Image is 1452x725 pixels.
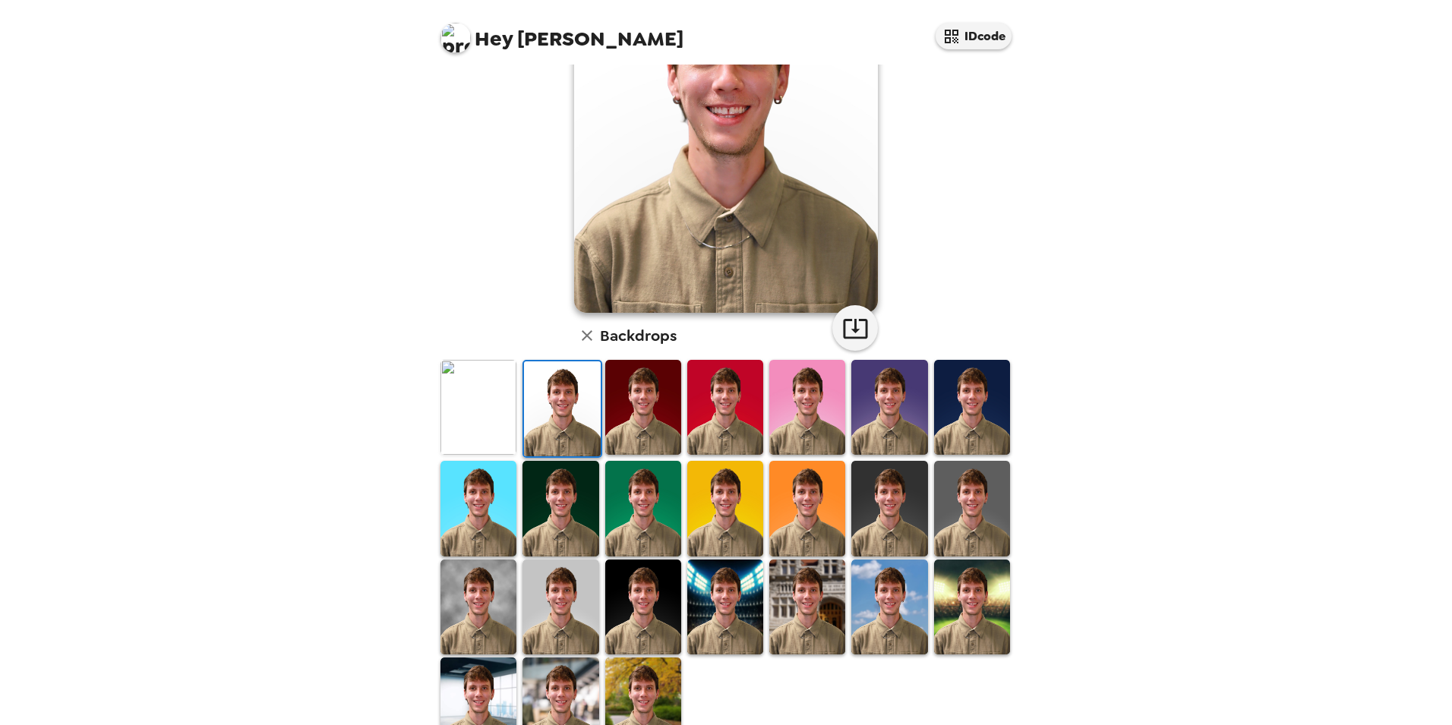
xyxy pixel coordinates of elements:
img: profile pic [440,23,471,53]
span: [PERSON_NAME] [440,15,683,49]
img: Original [440,360,516,455]
button: IDcode [936,23,1012,49]
h6: Backdrops [600,323,677,348]
span: Hey [475,25,513,52]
